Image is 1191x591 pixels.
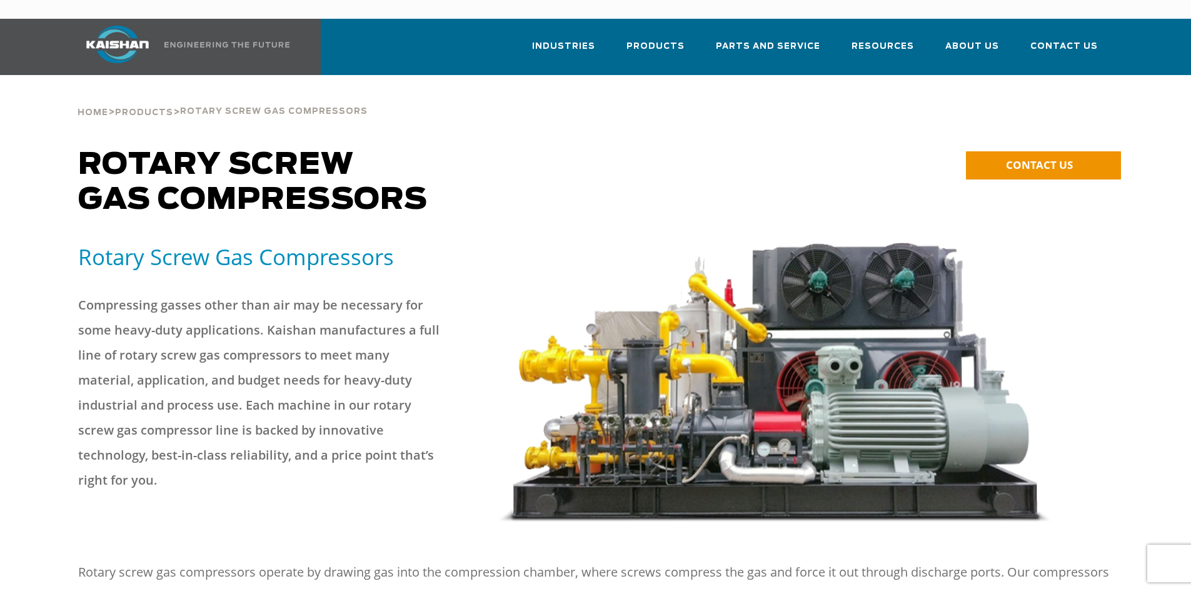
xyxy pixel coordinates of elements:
[716,30,820,73] a: Parts and Service
[498,243,1052,522] img: machine
[78,243,483,271] h5: Rotary Screw Gas Compressors
[78,75,368,123] div: > >
[626,30,685,73] a: Products
[71,19,292,75] a: Kaishan USA
[852,39,914,54] span: Resources
[78,109,108,117] span: Home
[945,30,999,73] a: About Us
[966,151,1121,179] a: CONTACT US
[78,293,441,493] p: Compressing gasses other than air may be necessary for some heavy-duty applications. Kaishan manu...
[78,106,108,118] a: Home
[1030,39,1098,54] span: Contact Us
[716,39,820,54] span: Parts and Service
[71,26,164,63] img: kaishan logo
[626,39,685,54] span: Products
[945,39,999,54] span: About Us
[115,109,173,117] span: Products
[532,30,595,73] a: Industries
[78,150,428,215] span: Rotary Screw Gas Compressors
[1006,158,1073,172] span: CONTACT US
[115,106,173,118] a: Products
[1030,30,1098,73] a: Contact Us
[180,108,368,116] span: Rotary Screw Gas Compressors
[852,30,914,73] a: Resources
[532,39,595,54] span: Industries
[164,42,289,48] img: Engineering the future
